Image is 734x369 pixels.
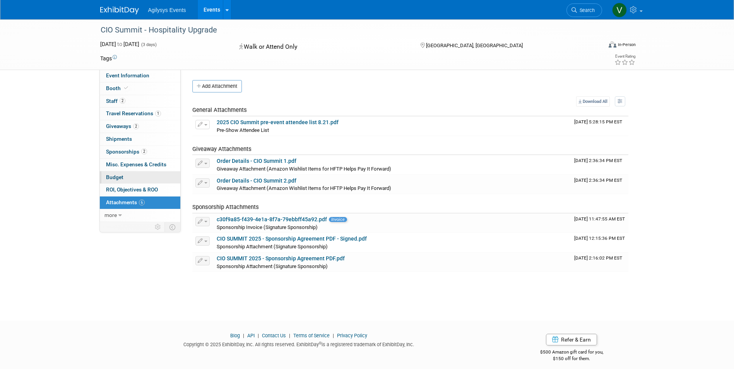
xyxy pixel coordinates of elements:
[571,116,628,136] td: Upload Timestamp
[577,7,595,13] span: Search
[217,158,296,164] a: Order Details - CIO Summit 1.pdf
[217,166,391,172] span: Giveaway Attachment (Amazon Wishlist Items for HFTP Helps Pay It Forward)
[217,127,269,133] span: Pre-Show Attendee List
[106,199,145,205] span: Attachments
[106,72,149,79] span: Event Information
[571,253,628,272] td: Upload Timestamp
[100,108,180,120] a: Travel Reservations1
[148,7,186,13] span: Agilysys Events
[164,222,180,232] td: Toggle Event Tabs
[100,171,180,184] a: Budget
[329,217,347,222] span: Invoice
[141,149,147,154] span: 2
[331,333,336,338] span: |
[100,7,139,14] img: ExhibitDay
[237,40,408,54] div: Walk or Attend Only
[155,111,161,116] span: 1
[609,41,616,48] img: Format-Inperson.png
[106,149,147,155] span: Sponsorships
[546,334,597,345] a: Refer & Earn
[217,119,339,125] a: 2025 CIO Summit pre-event attendee list 8.21.pdf
[100,196,180,209] a: Attachments6
[217,244,328,249] span: Sponsorship Attachment (Signature Sponsorship)
[116,41,123,47] span: to
[574,178,622,183] span: Upload Timestamp
[100,55,117,62] td: Tags
[100,120,180,133] a: Giveaways2
[98,23,590,37] div: CIO Summit - Hospitality Upgrade
[100,133,180,145] a: Shipments
[139,200,145,205] span: 6
[571,175,628,194] td: Upload Timestamp
[571,155,628,174] td: Upload Timestamp
[133,123,139,129] span: 2
[337,333,367,338] a: Privacy Policy
[256,333,261,338] span: |
[217,255,345,261] a: CIO SUMMIT 2025 - Sponsorship Agreement PDF.pdf
[262,333,286,338] a: Contact Us
[293,333,330,338] a: Terms of Service
[241,333,246,338] span: |
[556,40,636,52] div: Event Format
[612,3,627,17] img: Victoria Telesco
[192,106,247,113] span: General Attachments
[100,41,139,47] span: [DATE] [DATE]
[192,145,252,152] span: Giveaway Attachments
[571,233,628,252] td: Upload Timestamp
[509,344,634,362] div: $500 Amazon gift card for you,
[217,185,391,191] span: Giveaway Attachment (Amazon Wishlist Items for HFTP Helps Pay It Forward)
[574,236,625,241] span: Upload Timestamp
[574,255,622,261] span: Upload Timestamp
[106,161,166,167] span: Misc. Expenses & Credits
[124,86,128,90] i: Booth reservation complete
[574,119,622,125] span: Upload Timestamp
[576,96,610,107] a: Download All
[100,209,180,222] a: more
[100,146,180,158] a: Sponsorships2
[217,178,296,184] a: Order Details - CIO Summit 2.pdf
[217,263,328,269] span: Sponsorship Attachment (Signature Sponsorship)
[100,339,498,348] div: Copyright © 2025 ExhibitDay, Inc. All rights reserved. ExhibitDay is a registered trademark of Ex...
[100,159,180,171] a: Misc. Expenses & Credits
[100,70,180,82] a: Event Information
[100,82,180,95] a: Booth
[106,174,123,180] span: Budget
[192,80,242,92] button: Add Attachment
[106,98,125,104] span: Staff
[319,341,322,345] sup: ®
[217,216,327,222] a: c30f9a85-f439-4e1a-8f7a-79ebbff45a92.pdf
[614,55,635,58] div: Event Rating
[571,214,628,233] td: Upload Timestamp
[217,224,318,230] span: Sponsorship Invoice (Signature Sponsorship)
[106,85,130,91] span: Booth
[230,333,240,338] a: Blog
[566,3,602,17] a: Search
[426,43,523,48] span: [GEOGRAPHIC_DATA], [GEOGRAPHIC_DATA]
[151,222,165,232] td: Personalize Event Tab Strip
[104,212,117,218] span: more
[217,236,367,242] a: CIO SUMMIT 2025 - Sponsorship Agreement PDF - Signed.pdf
[509,355,634,362] div: $150 off for them.
[140,42,157,47] span: (3 days)
[574,216,625,222] span: Upload Timestamp
[247,333,255,338] a: API
[192,203,259,210] span: Sponsorship Attachments
[120,98,125,104] span: 2
[574,158,622,163] span: Upload Timestamp
[100,184,180,196] a: ROI, Objectives & ROO
[106,186,158,193] span: ROI, Objectives & ROO
[106,136,132,142] span: Shipments
[100,95,180,108] a: Staff2
[106,123,139,129] span: Giveaways
[287,333,292,338] span: |
[618,42,636,48] div: In-Person
[106,110,161,116] span: Travel Reservations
